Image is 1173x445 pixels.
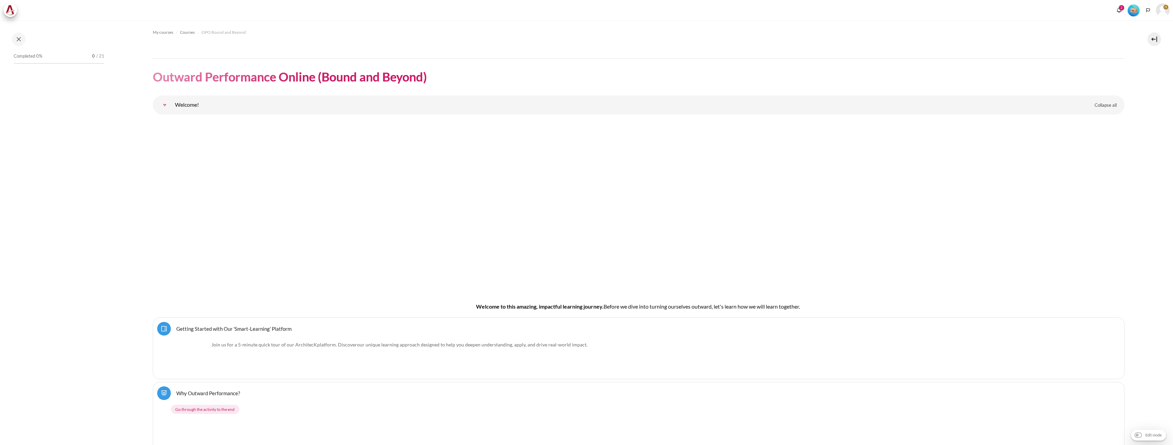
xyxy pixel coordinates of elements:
[14,51,104,71] a: Completed 0% 0 / 21
[158,98,172,112] a: Welcome!
[604,303,607,310] span: B
[96,53,104,60] span: / 21
[1143,5,1153,15] button: Languages
[301,120,976,291] img: dg
[357,342,586,347] span: our unique learning approach designed to help you deepen understanding, apply, and drive real-wor...
[176,390,240,396] a: Why Outward Performance?
[171,403,1109,416] div: Completion requirements for Why Outward Performance?
[153,28,173,36] a: My courses
[1125,4,1142,16] a: Level #1
[175,302,1103,311] h4: Welcome to this amazing, impactful learning journey.
[14,53,42,60] span: Completed 0%
[3,3,20,17] a: Architeck Architeck
[153,29,173,35] span: My courses
[1128,4,1140,16] img: Level #1
[1089,100,1122,111] a: Collapse all
[1114,5,1124,15] div: Show notification window with 2 new notifications
[153,69,427,85] h1: Outward Performance Online (Bound and Beyond)
[176,325,292,332] a: Getting Started with Our 'Smart-Learning' Platform
[175,341,1102,348] p: Join us for a 5-minute quick tour of our ArchitecK platform. Discover
[1156,3,1170,17] a: User menu
[202,28,246,36] a: OPO Bound and Beyond
[1119,5,1124,11] div: 2
[153,27,1125,38] nav: Navigation bar
[175,406,235,413] span: Go through the activity to the end
[175,341,209,375] img: platform logo
[5,5,15,15] img: Architeck
[607,303,800,310] span: efore we dive into turning ourselves outward, let's learn how we will learn together.
[180,29,195,35] span: Courses
[180,28,195,36] a: Courses
[92,53,95,60] span: 0
[357,342,588,347] span: .
[202,29,246,35] span: OPO Bound and Beyond
[1095,102,1117,109] span: Collapse all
